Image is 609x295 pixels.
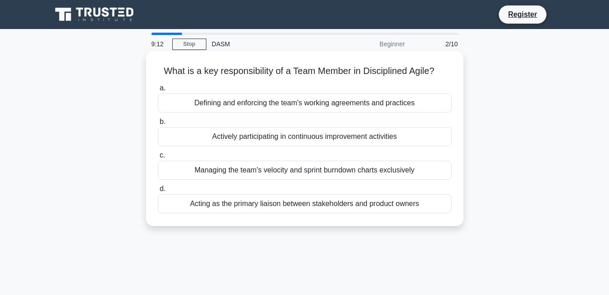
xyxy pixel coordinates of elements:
div: Defining and enforcing the team's working agreements and practices [158,93,452,113]
div: Beginner [331,35,410,53]
span: b. [160,118,166,125]
span: c. [160,151,165,159]
h5: What is a key responsibility of a Team Member in Disciplined Agile? [157,65,453,77]
a: Stop [172,39,206,50]
div: Actively participating in continuous improvement activities [158,127,452,146]
div: DASM [206,35,331,53]
span: a. [160,84,166,92]
span: d. [160,185,166,192]
div: 2/10 [410,35,463,53]
div: Managing the team's velocity and sprint burndown charts exclusively [158,161,452,180]
div: Acting as the primary liaison between stakeholders and product owners [158,194,452,213]
div: 9:12 [146,35,172,53]
a: Register [502,9,542,20]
